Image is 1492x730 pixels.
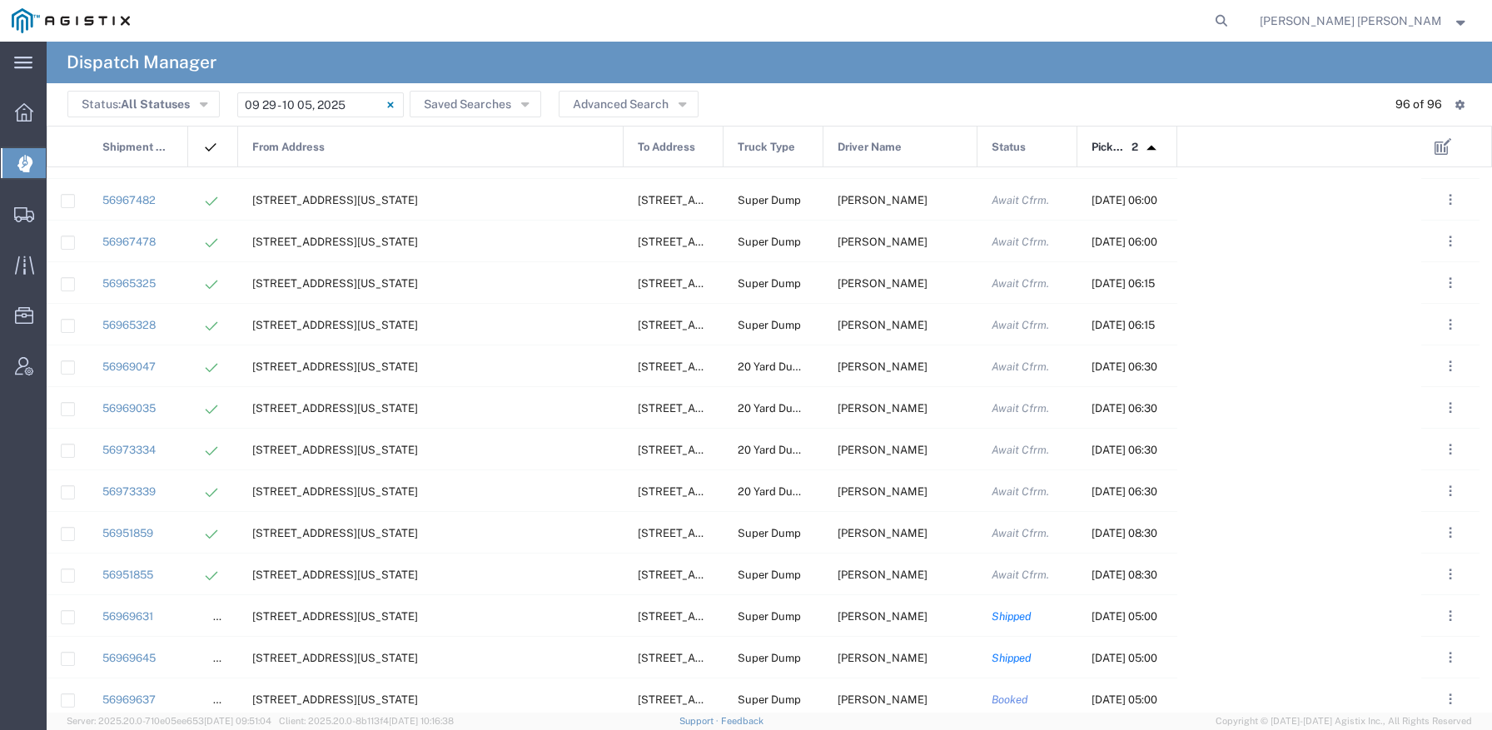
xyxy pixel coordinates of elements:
span: 09/30/2025, 06:30 [1092,402,1157,415]
button: ... [1439,688,1462,711]
img: icon [202,139,219,156]
button: ... [1439,271,1462,295]
span: . . . [1449,648,1452,668]
span: Super Dump [738,319,801,331]
span: . . . [1449,231,1452,251]
span: [DATE] 10:16:38 [389,716,454,726]
a: 56969645 [102,652,156,664]
span: 20 Yard Dump Truck [738,360,840,373]
button: ... [1439,438,1462,461]
span: Dave Pimentel [838,485,928,498]
span: Super Dump [738,652,801,664]
button: [PERSON_NAME] [PERSON_NAME] [1259,11,1469,31]
a: 56967482 [102,194,156,206]
span: 901 Bailey Rd, Pittsburg, California, 94565, United States [638,444,893,456]
span: Client: 2025.20.0-8b113f4 [279,716,454,726]
button: ... [1439,563,1462,586]
span: 1601 Dixon Landing Rd, Milpitas, California, 95035, United States [638,652,893,664]
span: Server: 2025.20.0-710e05ee653 [67,716,271,726]
span: All Statuses [121,97,190,111]
span: Super Dump [738,693,801,706]
button: ... [1439,230,1462,253]
button: ... [1439,646,1462,669]
a: 56967478 [102,236,156,248]
span: Await Cfrm. [992,277,1049,290]
div: 96 of 96 [1395,96,1442,113]
span: Ravi Singh [838,236,928,248]
span: Super Dump [738,236,801,248]
span: . . . [1449,481,1452,501]
span: . . . [1449,356,1452,376]
span: 1601 Dixon Landing Rd, Milpitas, California, 95035, United States [638,360,893,373]
span: Sewa Singh [838,319,928,331]
span: 680 Dado St, San Jose, California, 95131, United States [252,236,418,248]
span: To Address [638,127,695,168]
span: Super Dump [738,610,801,623]
span: 1817 Grand Ave, San Rafael, California, United States [252,569,418,581]
span: . . . [1449,398,1452,418]
span: 09/30/2025, 06:30 [1092,485,1157,498]
span: . . . [1449,315,1452,335]
button: ... [1439,188,1462,211]
span: Truck Type [738,127,795,168]
button: ... [1439,313,1462,336]
span: 99 Main St, Daly City, California, 94014, United States [252,277,418,290]
button: ... [1439,521,1462,544]
span: 1601 Dixon Landing Rd, Milpitas, California, 95035, United States [638,277,893,290]
a: 56951855 [102,569,153,581]
span: Shipment No. [102,127,170,168]
span: Shipped [992,610,1032,623]
span: Await Cfrm. [992,569,1049,581]
span: Await Cfrm. [992,236,1049,248]
button: ... [1439,604,1462,628]
span: Pickup Date and Time [1092,127,1126,168]
span: 1601 Dixon Landing Rd, Milpitas, California, 95035, United States [638,402,893,415]
span: 901 Bailey Rd, Pittsburg, California, 94565, United States [638,485,893,498]
span: . . . [1449,606,1452,626]
span: Avtar Khinda [838,194,928,206]
span: Ajaib Singh [838,360,928,373]
span: Super Dump [738,194,801,206]
span: 1601 Dixon Landing Rd, Milpitas, California, 95035, United States [638,319,893,331]
button: Status:All Statuses [67,91,220,117]
a: 56973334 [102,444,156,456]
span: . . . [1449,523,1452,543]
span: Await Cfrm. [992,527,1049,539]
a: 56969047 [102,360,156,373]
h4: Dispatch Manager [67,42,216,83]
span: 20 Yard Dump Truck [738,444,840,456]
span: Kayte Bray Dogali [1260,12,1442,30]
span: Super Dump [738,569,801,581]
span: Shipped [992,652,1032,664]
img: logo [12,8,130,33]
span: 09/30/2025, 05:00 [1092,610,1157,623]
span: . . . [1449,190,1452,210]
span: 09/30/2025, 05:00 [1092,693,1157,706]
span: 2 [1131,127,1138,168]
span: Await Cfrm. [992,319,1049,331]
span: [DATE] 09:51:04 [204,716,271,726]
span: Booked [992,693,1028,706]
a: 56969035 [102,402,156,415]
span: Await Cfrm. [992,360,1049,373]
span: 99 Main St, Daly City, California, 94014, United States [252,319,418,331]
span: . . . [1449,273,1452,293]
span: Raman Kumar [838,693,928,706]
a: 56965328 [102,319,156,331]
button: ... [1439,396,1462,420]
span: 09/30/2025, 06:00 [1092,236,1157,248]
span: 1601 Dixon Landing Rd, Milpitas, California, 95035, United States [638,236,893,248]
span: Await Cfrm. [992,444,1049,456]
span: Status [992,127,1026,168]
span: 1601 Dixon Landing Rd, Milpitas, California, 95035, United States [638,610,893,623]
span: 4801 Oakport St, Oakland, California, 94601, United States [252,360,418,373]
a: 56973339 [102,485,156,498]
span: Super Dump [738,277,801,290]
span: 20 Yard Dump Truck [738,485,840,498]
span: Driver Name [838,127,902,168]
span: 3600 Adobe Rd, Petaluma, California, 94954, United States [252,485,418,498]
span: 09/30/2025, 06:30 [1092,360,1157,373]
span: 09/30/2025, 06:30 [1092,444,1157,456]
span: 09/30/2025, 06:15 [1092,319,1155,331]
span: 1220 Andersen Drive, San Rafael, California, 94901, United States [638,569,893,581]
